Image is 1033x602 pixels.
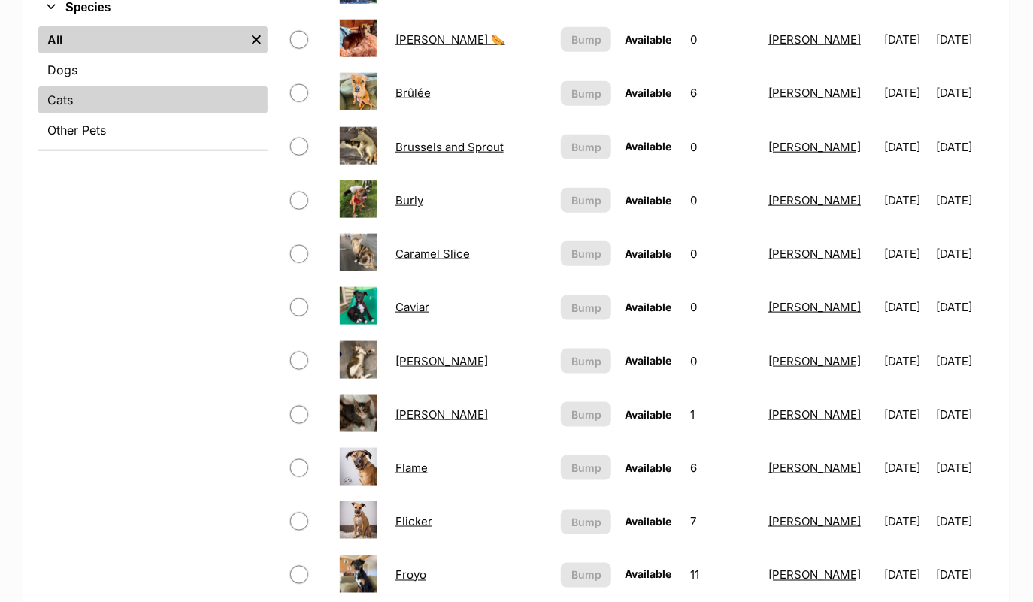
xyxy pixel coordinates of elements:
div: Species [38,23,268,150]
td: [DATE] [937,14,993,65]
a: Remove filter [245,26,268,53]
td: 6 [685,67,762,119]
span: Available [625,301,671,313]
a: [PERSON_NAME] 🌭 [395,32,505,47]
span: Available [625,568,671,581]
span: Bump [571,353,601,369]
a: [PERSON_NAME] [768,193,861,207]
a: Caviar [395,300,429,314]
span: Bump [571,246,601,262]
td: 0 [685,174,762,226]
a: [PERSON_NAME] [395,354,488,368]
button: Bump [561,27,611,52]
span: Available [625,461,671,474]
a: Brûlée [395,86,431,100]
span: Bump [571,139,601,155]
a: [PERSON_NAME] [768,354,861,368]
td: [DATE] [937,549,993,601]
td: 0 [685,281,762,333]
td: 0 [685,335,762,387]
a: [PERSON_NAME] [768,247,861,261]
td: [DATE] [937,174,993,226]
a: Brussels and Sprout [395,140,504,154]
a: Other Pets [38,116,268,144]
a: [PERSON_NAME] [395,407,488,422]
td: 0 [685,121,762,173]
a: All [38,26,245,53]
button: Bump [561,188,611,213]
a: [PERSON_NAME] [768,461,861,475]
a: Flicker [395,514,432,528]
span: Bump [571,514,601,530]
span: Bump [571,192,601,208]
button: Bump [561,241,611,266]
td: [DATE] [937,389,993,440]
img: Flame [340,448,377,486]
span: Available [625,247,671,260]
a: [PERSON_NAME] [768,514,861,528]
td: [DATE] [878,174,935,226]
td: [DATE] [878,14,935,65]
button: Bump [561,455,611,480]
td: [DATE] [937,335,993,387]
span: Bump [571,407,601,422]
span: Available [625,194,671,207]
a: Dogs [38,56,268,83]
td: [DATE] [937,442,993,494]
button: Bump [561,135,611,159]
a: [PERSON_NAME] [768,140,861,154]
a: [PERSON_NAME] [768,32,861,47]
span: Bump [571,567,601,583]
button: Bump [561,563,611,588]
a: Flame [395,461,428,475]
td: [DATE] [878,281,935,333]
td: [DATE] [878,335,935,387]
a: Burly [395,193,423,207]
button: Bump [561,81,611,106]
span: Available [625,33,671,46]
td: 6 [685,442,762,494]
span: Available [625,140,671,153]
td: 0 [685,14,762,65]
a: Caramel Slice [395,247,470,261]
td: [DATE] [878,549,935,601]
button: Bump [561,402,611,427]
img: Brûlée [340,73,377,110]
td: [DATE] [937,67,993,119]
td: [DATE] [937,121,993,173]
td: [DATE] [878,389,935,440]
span: Available [625,86,671,99]
button: Bump [561,349,611,374]
button: Bump [561,295,611,320]
td: 0 [685,228,762,280]
td: [DATE] [878,121,935,173]
button: Bump [561,510,611,534]
td: [DATE] [937,281,993,333]
img: Flicker [340,501,377,539]
td: [DATE] [937,228,993,280]
a: [PERSON_NAME] [768,86,861,100]
td: 1 [685,389,762,440]
span: Bump [571,300,601,316]
td: [DATE] [878,228,935,280]
span: Available [625,408,671,421]
a: Cats [38,86,268,113]
a: [PERSON_NAME] [768,568,861,582]
span: Bump [571,32,601,47]
span: Available [625,354,671,367]
span: Bump [571,460,601,476]
td: 7 [685,495,762,547]
td: [DATE] [878,495,935,547]
span: Bump [571,86,601,101]
td: [DATE] [878,442,935,494]
td: [DATE] [937,495,993,547]
span: Available [625,515,671,528]
td: 11 [685,549,762,601]
td: [DATE] [878,67,935,119]
a: [PERSON_NAME] [768,407,861,422]
a: [PERSON_NAME] [768,300,861,314]
a: Froyo [395,568,426,582]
